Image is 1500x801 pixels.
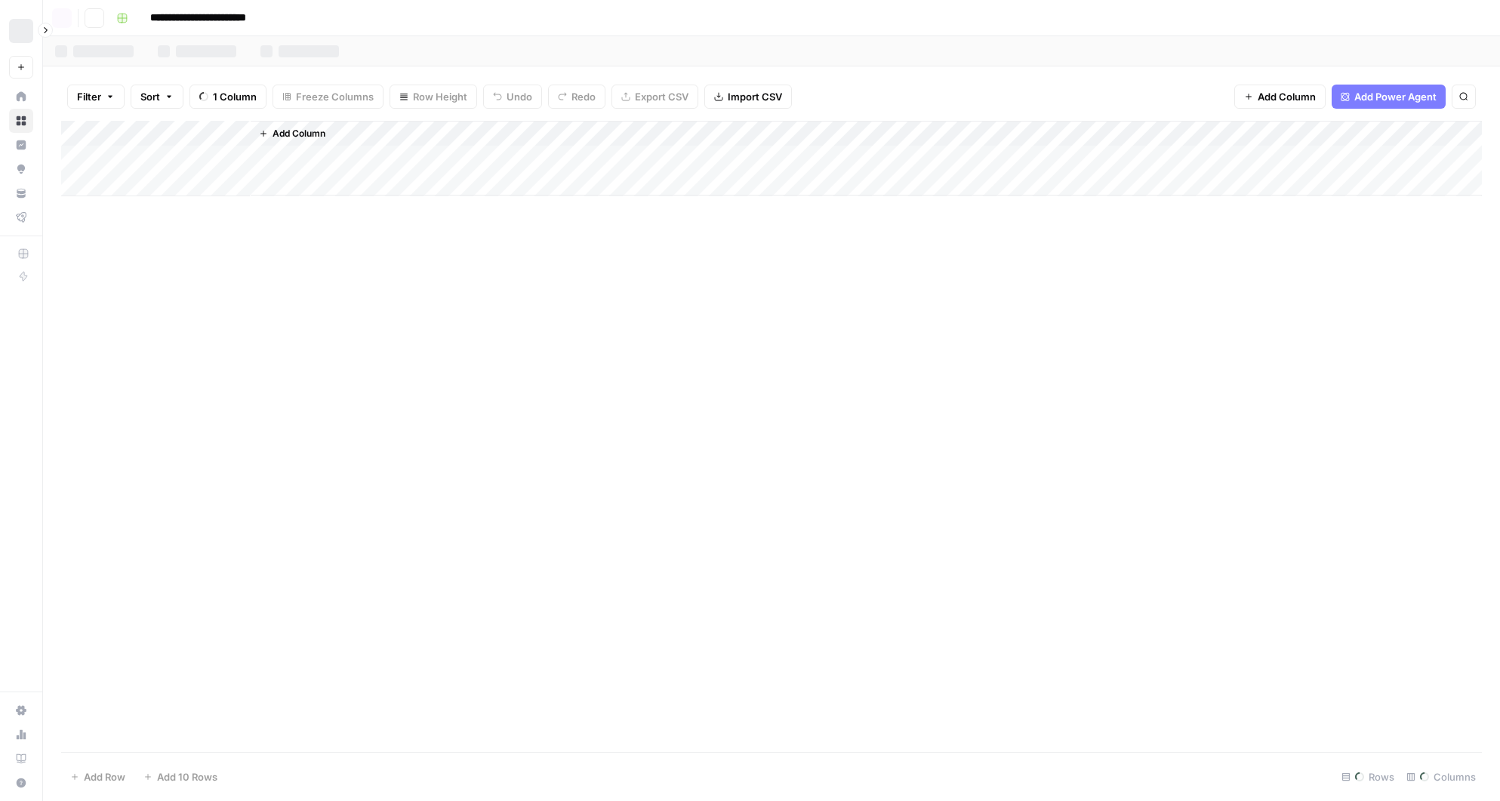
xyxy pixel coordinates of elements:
[131,85,183,109] button: Sort
[9,85,33,109] a: Home
[9,181,33,205] a: Your Data
[189,85,266,109] button: 1 Column
[67,85,125,109] button: Filter
[84,769,125,784] span: Add Row
[1332,85,1446,109] button: Add Power Agent
[1400,765,1482,789] div: Columns
[9,157,33,181] a: Opportunities
[213,89,257,104] span: 1 Column
[9,771,33,795] button: Help + Support
[728,89,782,104] span: Import CSV
[390,85,477,109] button: Row Height
[296,89,374,104] span: Freeze Columns
[273,85,383,109] button: Freeze Columns
[253,124,331,143] button: Add Column
[134,765,226,789] button: Add 10 Rows
[548,85,605,109] button: Redo
[1354,89,1437,104] span: Add Power Agent
[704,85,792,109] button: Import CSV
[1335,765,1400,789] div: Rows
[413,89,467,104] span: Row Height
[9,133,33,157] a: Insights
[483,85,542,109] button: Undo
[9,698,33,722] a: Settings
[9,205,33,230] a: Flightpath
[77,89,101,104] span: Filter
[635,89,688,104] span: Export CSV
[1234,85,1326,109] button: Add Column
[507,89,532,104] span: Undo
[1258,89,1316,104] span: Add Column
[611,85,698,109] button: Export CSV
[273,127,325,140] span: Add Column
[61,765,134,789] button: Add Row
[9,747,33,771] a: Learning Hub
[157,769,217,784] span: Add 10 Rows
[140,89,160,104] span: Sort
[9,722,33,747] a: Usage
[9,109,33,133] a: Browse
[571,89,596,104] span: Redo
